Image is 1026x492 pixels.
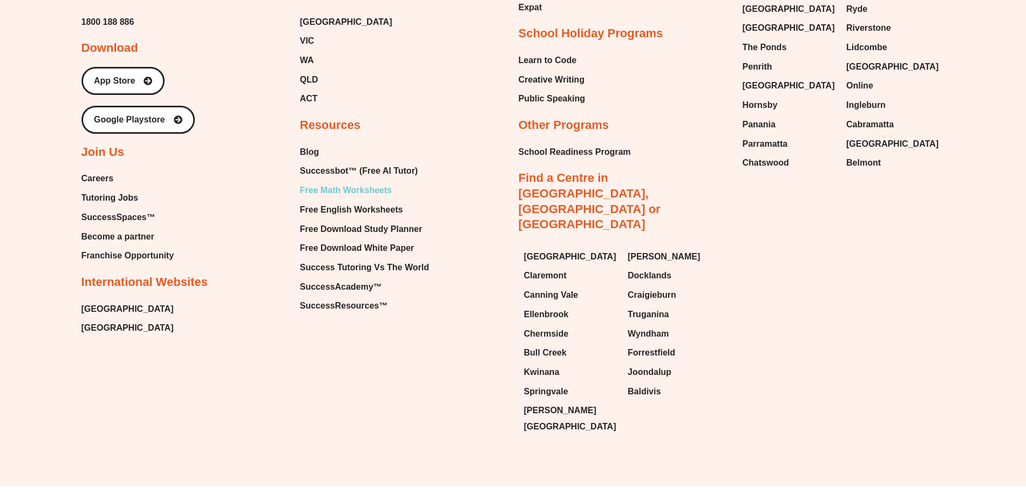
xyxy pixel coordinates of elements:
span: Blog [300,144,320,160]
a: Forrestfield [628,345,721,361]
a: Franchise Opportunity [81,248,174,264]
span: [GEOGRAPHIC_DATA] [743,1,835,17]
a: SuccessAcademy™ [300,279,429,295]
span: Joondalup [628,364,671,380]
a: Tutoring Jobs [81,190,174,206]
span: Successbot™ (Free AI Tutor) [300,163,418,179]
span: Forrestfield [628,345,675,361]
a: Cabramatta [846,117,940,133]
h2: School Holiday Programs [519,26,663,42]
span: [GEOGRAPHIC_DATA] [300,14,392,30]
a: SuccessSpaces™ [81,209,174,225]
a: Docklands [628,268,721,284]
span: [GEOGRAPHIC_DATA] [743,20,835,36]
span: Canning Vale [524,287,578,303]
a: Blog [300,144,429,160]
a: The Ponds [743,39,836,56]
a: VIC [300,33,392,49]
span: Google Playstore [94,115,165,124]
a: ACT [300,91,392,107]
span: Chatswood [743,155,789,171]
iframe: Chat Widget [846,370,1026,492]
a: [GEOGRAPHIC_DATA] [81,320,174,336]
span: [GEOGRAPHIC_DATA] [846,59,939,75]
span: Become a partner [81,229,154,245]
span: SuccessSpaces™ [81,209,155,225]
a: Google Playstore [81,106,195,134]
a: Wyndham [628,326,721,342]
span: SuccessAcademy™ [300,279,382,295]
span: Baldivis [628,384,661,400]
h2: Resources [300,118,361,133]
a: Successbot™ (Free AI Tutor) [300,163,429,179]
span: Ingleburn [846,97,886,113]
a: Ellenbrook [524,306,617,323]
a: Public Speaking [519,91,586,107]
a: Careers [81,170,174,187]
a: SuccessResources™ [300,298,429,314]
span: Tutoring Jobs [81,190,138,206]
a: [GEOGRAPHIC_DATA] [81,301,174,317]
a: Panania [743,117,836,133]
span: Parramatta [743,136,788,152]
span: ACT [300,91,318,107]
span: The Ponds [743,39,787,56]
span: Docklands [628,268,671,284]
span: Cabramatta [846,117,894,133]
a: [PERSON_NAME][GEOGRAPHIC_DATA] [524,402,617,434]
a: Craigieburn [628,287,721,303]
span: [GEOGRAPHIC_DATA] [846,136,939,152]
span: Belmont [846,155,881,171]
a: Learn to Code [519,52,586,69]
span: [PERSON_NAME] [628,249,700,265]
a: Online [846,78,940,94]
a: Free Download Study Planner [300,221,429,237]
span: Truganina [628,306,669,323]
a: [GEOGRAPHIC_DATA] [846,136,940,152]
span: Careers [81,170,114,187]
span: Lidcombe [846,39,887,56]
span: Free Download Study Planner [300,221,423,237]
a: Ingleburn [846,97,940,113]
a: [GEOGRAPHIC_DATA] [524,249,617,265]
a: 1800 188 886 [81,14,134,30]
span: Hornsby [743,97,778,113]
a: Parramatta [743,136,836,152]
a: Chatswood [743,155,836,171]
span: WA [300,52,314,69]
a: Claremont [524,268,617,284]
span: Creative Writing [519,72,585,88]
a: Penrith [743,59,836,75]
a: App Store [81,67,165,95]
span: Wyndham [628,326,669,342]
a: Free Download White Paper [300,240,429,256]
span: Free Download White Paper [300,240,415,256]
a: Baldivis [628,384,721,400]
h2: Other Programs [519,118,609,133]
a: Free English Worksheets [300,202,429,218]
a: Riverstone [846,20,940,36]
span: Online [846,78,873,94]
span: SuccessResources™ [300,298,388,314]
a: Hornsby [743,97,836,113]
span: Claremont [524,268,567,284]
a: Success Tutoring Vs The World [300,259,429,276]
a: Chermside [524,326,617,342]
a: QLD [300,72,392,88]
a: Kwinana [524,364,617,380]
a: School Readiness Program [519,144,631,160]
span: Penrith [743,59,772,75]
a: WA [300,52,392,69]
a: Find a Centre in [GEOGRAPHIC_DATA], [GEOGRAPHIC_DATA] or [GEOGRAPHIC_DATA] [519,171,661,231]
span: Ellenbrook [524,306,569,323]
a: [PERSON_NAME] [628,249,721,265]
a: Ryde [846,1,940,17]
a: Bull Creek [524,345,617,361]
